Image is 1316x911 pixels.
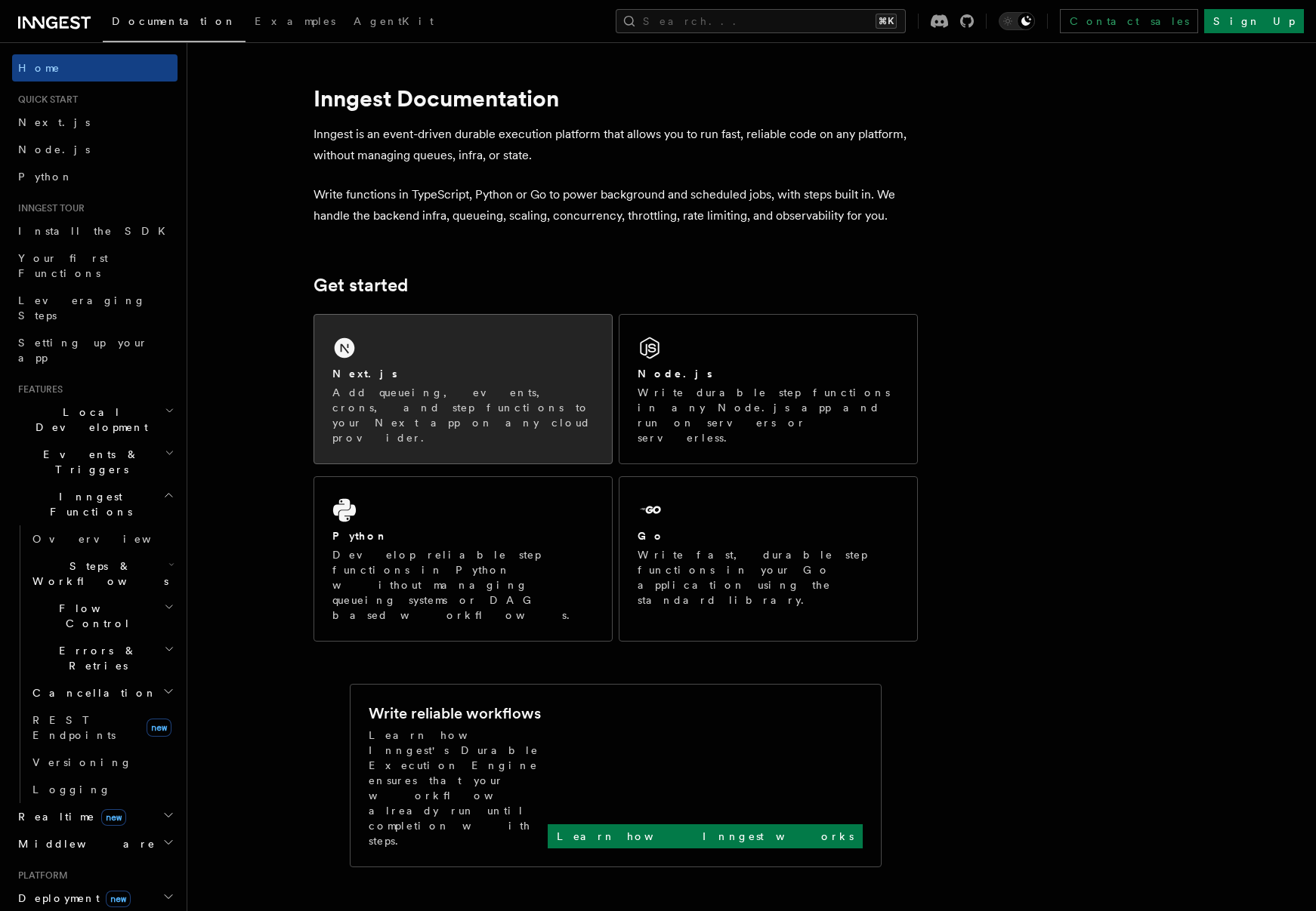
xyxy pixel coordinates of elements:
a: Next.js [12,109,178,136]
p: Add queueing, events, crons, and step functions to your Next app on any cloud provider. [332,385,594,445]
span: Install the SDK [18,225,175,237]
p: Develop reliable step functions in Python without managing queueing systems or DAG based workflows. [332,547,594,623]
a: Node.js [12,136,178,163]
span: AgentKit [354,15,434,27]
button: Flow Control [26,595,178,637]
a: Learn how Inngest works [548,824,863,848]
span: REST Endpoints [32,714,116,741]
span: Local Development [12,405,165,435]
a: REST Endpointsnew [26,706,178,749]
span: Overview [32,533,188,545]
span: Python [18,171,73,183]
span: Documentation [112,15,236,27]
button: Steps & Workflows [26,552,178,595]
p: Write durable step functions in any Node.js app and run on servers or serverless. [638,385,899,445]
h1: Inngest Documentation [314,85,918,112]
span: Flow Control [26,601,164,631]
span: new [147,719,171,737]
span: Events & Triggers [12,447,165,477]
span: Versioning [32,756,132,768]
span: Cancellation [26,685,157,700]
span: Features [12,383,63,395]
span: Setting up your app [18,337,148,364]
button: Inngest Functions [12,483,178,525]
span: Quick start [12,94,78,106]
h2: Go [638,528,665,543]
a: Contact sales [1060,9,1198,33]
span: Your first Functions [18,252,108,279]
a: Install the SDK [12,217,178,245]
span: Inngest tour [12,202,85,214]
span: Deployment [12,891,131,906]
a: Setting up your app [12,329,178,371]
a: GoWrite fast, durable step functions in your Go application using the standard library. [619,476,918,642]
span: Logging [32,783,111,796]
a: Overview [26,525,178,552]
kbd: ⌘K [876,14,897,29]
span: Leveraging Steps [18,294,146,322]
span: Home [18,60,60,75]
span: Steps & Workflows [26,559,168,589]
a: Get started [314,275,408,296]
a: Your first Functions [12,245,178,287]
span: Inngest Functions [12,489,163,519]
h2: Python [332,528,388,543]
span: new [106,891,131,907]
div: Inngest Functions [12,525,178,803]
span: Node.js [18,143,90,155]
button: Errors & Retries [26,637,178,679]
span: Realtime [12,809,126,824]
a: Node.jsWrite durable step functions in any Node.js app and run on servers or serverless. [619,314,918,464]
span: Examples [255,15,335,27]
h2: Next.js [332,366,397,381]
a: Python [12,163,178,190]
span: Platform [12,869,68,882]
button: Events & Triggers [12,441,178,483]
button: Local Development [12,399,178,441]
button: Realtimenew [12,803,178,830]
button: Toggle dark mode [999,12,1035,30]
a: Sign Up [1204,9,1304,33]
span: new [101,809,126,826]
p: Learn how Inngest works [557,829,854,844]
a: PythonDevelop reliable step functions in Python without managing queueing systems or DAG based wo... [314,476,613,642]
p: Write fast, durable step functions in your Go application using the standard library. [638,547,899,608]
a: Next.jsAdd queueing, events, crons, and step functions to your Next app on any cloud provider. [314,314,613,464]
a: Documentation [103,5,246,42]
p: Learn how Inngest's Durable Execution Engine ensures that your workflow already run until complet... [369,728,548,848]
p: Inngest is an event-driven durable execution platform that allows you to run fast, reliable code ... [314,124,918,166]
button: Cancellation [26,679,178,706]
button: Middleware [12,830,178,857]
a: Examples [246,5,344,41]
a: Versioning [26,749,178,776]
span: Middleware [12,836,156,851]
h2: Write reliable workflows [369,703,541,724]
a: Home [12,54,178,82]
a: Logging [26,776,178,803]
p: Write functions in TypeScript, Python or Go to power background and scheduled jobs, with steps bu... [314,184,918,226]
a: AgentKit [344,5,443,41]
h2: Node.js [638,366,712,381]
span: Next.js [18,116,90,128]
a: Leveraging Steps [12,287,178,329]
span: Errors & Retries [26,643,164,673]
button: Search...⌘K [616,9,906,33]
